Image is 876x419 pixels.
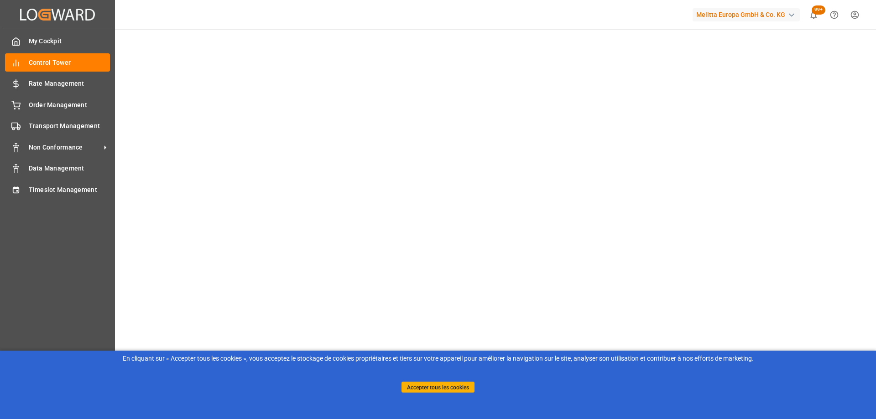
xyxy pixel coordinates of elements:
font: Accepter tous les cookies [407,384,469,390]
button: Accepter tous les cookies [401,382,474,393]
span: Rate Management [29,79,110,88]
span: Transport Management [29,121,110,131]
a: My Cockpit [5,32,110,50]
span: 99+ [812,5,825,15]
a: Rate Management [5,75,110,93]
button: Help Center [824,5,845,25]
span: Non Conformance [29,143,101,152]
span: My Cockpit [29,36,110,46]
a: Data Management [5,160,110,177]
button: Melitta Europa GmbH & Co. KG [693,6,803,23]
a: Transport Management [5,117,110,135]
font: En cliquant sur « Accepter tous les cookies », vous acceptez le stockage de cookies propriétaires... [123,355,754,362]
span: Control Tower [29,58,110,67]
div: Melitta Europa GmbH & Co. KG [693,8,800,21]
a: Order Management [5,96,110,114]
span: Timeslot Management [29,185,110,195]
span: Data Management [29,164,110,173]
a: Timeslot Management [5,181,110,198]
a: Control Tower [5,53,110,71]
span: Order Management [29,100,110,110]
button: show 100 new notifications [803,5,824,25]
